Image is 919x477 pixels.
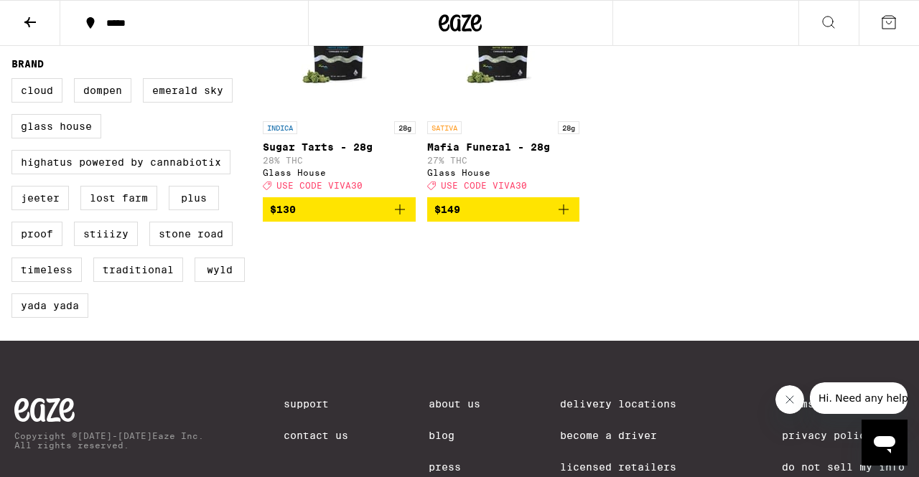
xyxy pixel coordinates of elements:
button: Add to bag [263,197,416,222]
label: STIIIZY [74,222,138,246]
a: Press [429,461,480,473]
span: $130 [270,204,296,215]
label: Glass House [11,114,101,138]
p: Sugar Tarts - 28g [263,141,416,153]
a: Become a Driver [560,430,702,441]
a: About Us [429,398,480,410]
label: Highatus Powered by Cannabiotix [11,150,230,174]
label: Emerald Sky [143,78,233,103]
label: Yada Yada [11,293,88,318]
a: Blog [429,430,480,441]
button: Add to bag [427,197,580,222]
label: Lost Farm [80,186,157,210]
label: PLUS [169,186,219,210]
a: Do Not Sell My Info [782,461,905,473]
iframe: Message from company [810,382,908,414]
label: Jeeter [11,186,69,210]
label: WYLD [195,258,245,282]
iframe: Button to launch messaging window [862,420,908,466]
span: Hi. Need any help? [9,10,103,22]
p: Mafia Funeral - 28g [427,141,580,153]
p: 28% THC [263,156,416,165]
p: 28g [394,121,416,134]
label: Cloud [11,78,62,103]
legend: Brand [11,58,44,70]
div: Glass House [427,168,580,177]
p: INDICA [263,121,297,134]
a: Contact Us [284,430,348,441]
span: $149 [434,204,460,215]
label: Timeless [11,258,82,282]
span: USE CODE VIVA30 [276,181,363,190]
p: Copyright © [DATE]-[DATE] Eaze Inc. All rights reserved. [14,431,204,450]
label: Stone Road [149,222,233,246]
label: Proof [11,222,62,246]
a: Licensed Retailers [560,461,702,473]
label: Traditional [93,258,183,282]
div: Glass House [263,168,416,177]
iframe: Close message [775,385,804,414]
a: Privacy Policy [782,430,905,441]
label: Dompen [74,78,131,103]
a: Delivery Locations [560,398,702,410]
a: Support [284,398,348,410]
p: 27% THC [427,156,580,165]
span: USE CODE VIVA30 [441,181,527,190]
p: 28g [558,121,579,134]
p: SATIVA [427,121,462,134]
